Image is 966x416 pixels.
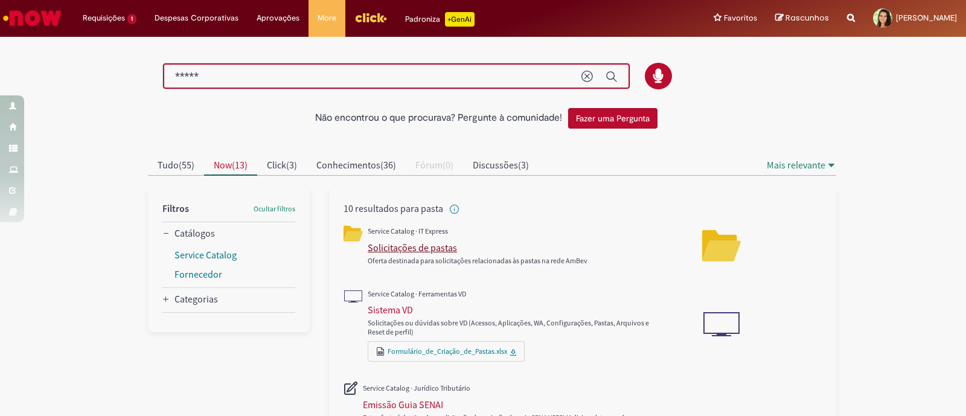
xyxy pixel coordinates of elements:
span: More [318,12,336,24]
p: +GenAi [445,12,475,27]
img: click_logo_yellow_360x200.png [354,8,387,27]
img: ServiceNow [1,6,63,30]
h2: Não encontrou o que procurava? Pergunte à comunidade! [315,113,562,124]
span: Favoritos [724,12,757,24]
a: Rascunhos [775,13,829,24]
span: [PERSON_NAME] [896,13,957,23]
span: 1 [127,14,136,24]
span: Rascunhos [785,12,829,24]
div: Padroniza [405,12,475,27]
button: Fazer uma Pergunta [568,108,657,129]
span: Aprovações [257,12,299,24]
span: Requisições [83,12,125,24]
span: Despesas Corporativas [155,12,238,24]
